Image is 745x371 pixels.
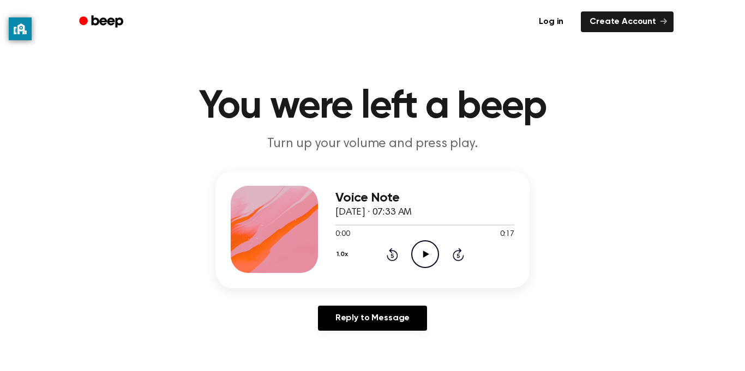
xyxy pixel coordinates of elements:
button: privacy banner [9,17,32,40]
a: Create Account [581,11,674,32]
a: Beep [71,11,133,33]
span: [DATE] · 07:33 AM [335,208,412,217]
a: Log in [528,9,574,34]
button: 1.0x [335,245,352,264]
span: 0:17 [500,229,514,240]
h1: You were left a beep [93,87,652,126]
p: Turn up your volume and press play. [163,135,582,153]
a: Reply to Message [318,306,427,331]
span: 0:00 [335,229,350,240]
h3: Voice Note [335,191,514,205]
